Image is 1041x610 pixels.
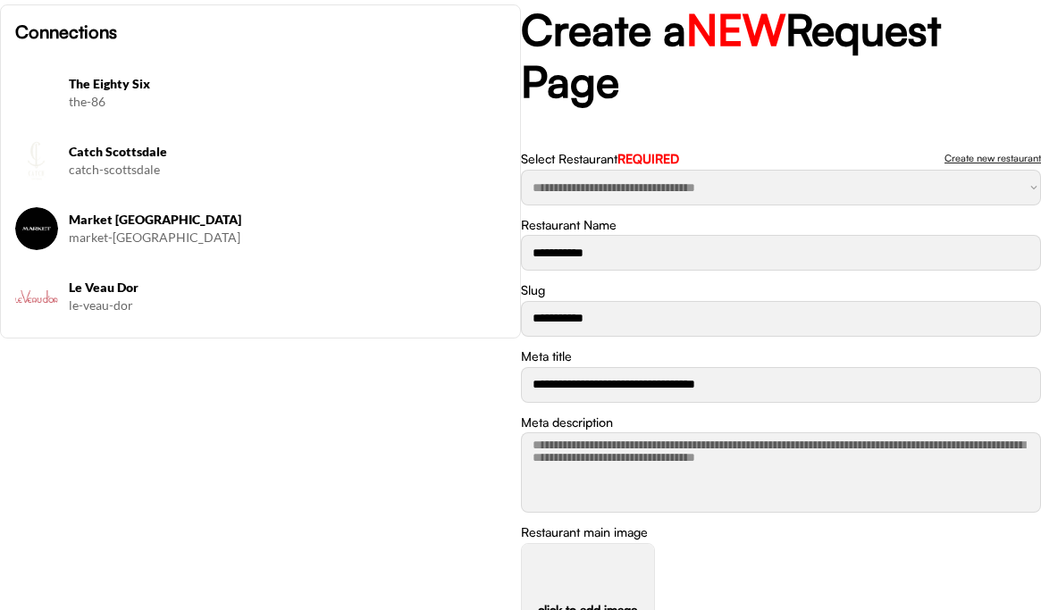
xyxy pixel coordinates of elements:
h6: Connections [15,20,506,45]
div: Select Restaurant [521,150,679,168]
div: the-86 [69,93,506,111]
div: catch-scottsdale [69,161,506,179]
h6: Le Veau Dor [69,279,506,297]
div: Create new restaurant [944,154,1041,163]
div: Slug [521,281,545,299]
div: le-veau-dor [69,297,506,314]
font: REQUIRED [617,151,679,166]
div: Restaurant Name [521,216,617,234]
div: market-[GEOGRAPHIC_DATA] [69,229,506,247]
h6: The Eighty Six [69,75,506,93]
img: CATCH%20SCOTTSDALE_Logo%20Only.png [15,139,58,182]
div: Meta title [521,347,572,365]
font: NEW [686,3,785,56]
img: Le%20Veau%20D%27Or%20Logo.png [15,275,58,318]
h6: Catch Scottsdale [69,143,506,161]
h6: Market [GEOGRAPHIC_DATA] [69,211,506,229]
div: Restaurant main image [521,523,648,541]
img: Market%20Venice%20Logo.jpg [15,207,58,250]
img: Screenshot%202025-08-11%20at%2010.33.52%E2%80%AFAM.png [15,71,58,114]
div: Meta description [521,414,613,431]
